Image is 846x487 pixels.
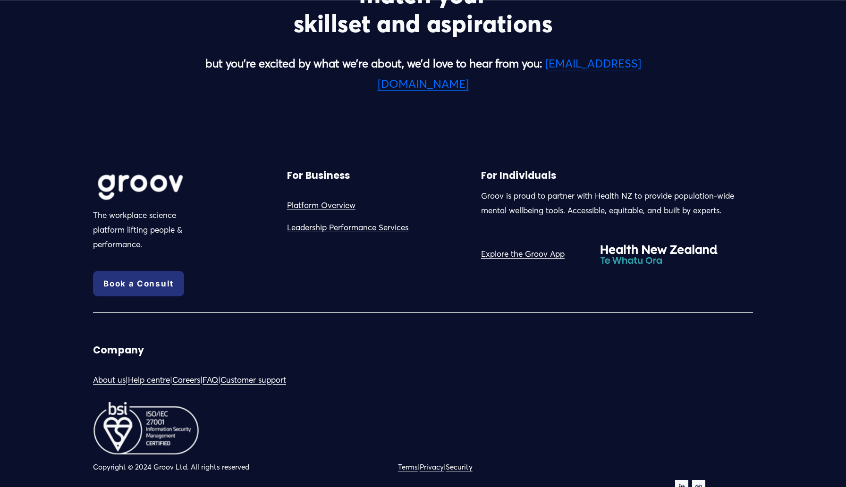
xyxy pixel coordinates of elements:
[287,169,350,182] strong: For Business
[446,461,473,474] a: Security
[220,373,286,387] a: Customer support
[93,344,144,357] strong: Company
[420,461,444,474] a: Privacy
[203,373,218,387] a: FAQ
[93,208,199,252] p: The workplace science platform lifting people & performance.
[172,373,200,387] a: Careers
[398,461,615,474] p: | |
[287,198,355,213] a: Platform Overview
[205,57,542,70] strong: but you’re excited by what we’re about, we’d love to hear from you:
[481,247,565,261] a: Explore the Groov App
[93,271,184,296] a: Book a Consult
[287,220,408,235] a: Leadership Performance Services
[93,461,420,474] p: Copyright © 2024 Groov Ltd. All rights reserved
[93,373,126,387] a: About us
[398,461,418,474] a: Terms
[481,169,556,182] strong: For Individuals
[128,373,170,387] a: Help centre
[481,189,753,218] p: Groov is proud to partner with Health NZ to provide population-wide mental wellbeing tools. Acces...
[93,373,420,387] p: | | | |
